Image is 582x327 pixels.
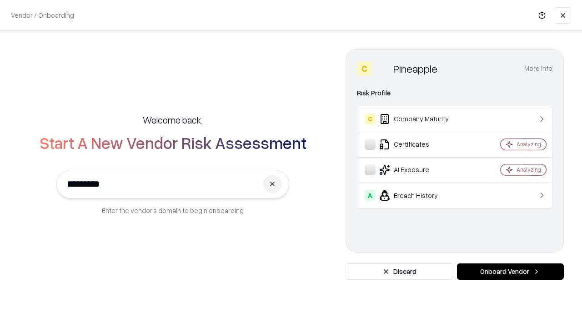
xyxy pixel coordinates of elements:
button: Onboard Vendor [457,263,564,280]
div: C [365,114,376,124]
div: Analyzing [517,166,541,173]
div: A [365,190,376,201]
div: C [357,61,371,76]
div: Breach History [365,190,473,201]
div: Pineapple [393,61,437,76]
div: Certificates [365,139,473,150]
p: Vendor / Onboarding [11,10,74,20]
div: Company Maturity [365,114,473,124]
div: AI Exposure [365,164,473,175]
div: Risk Profile [357,88,552,99]
button: More info [524,60,552,77]
h5: Welcome back, [143,114,203,126]
p: Enter the vendor’s domain to begin onboarding [102,206,244,215]
button: Discard [346,263,453,280]
div: Analyzing [517,140,541,148]
img: Pineapple [375,61,390,76]
h2: Start A New Vendor Risk Assessment [40,134,306,152]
